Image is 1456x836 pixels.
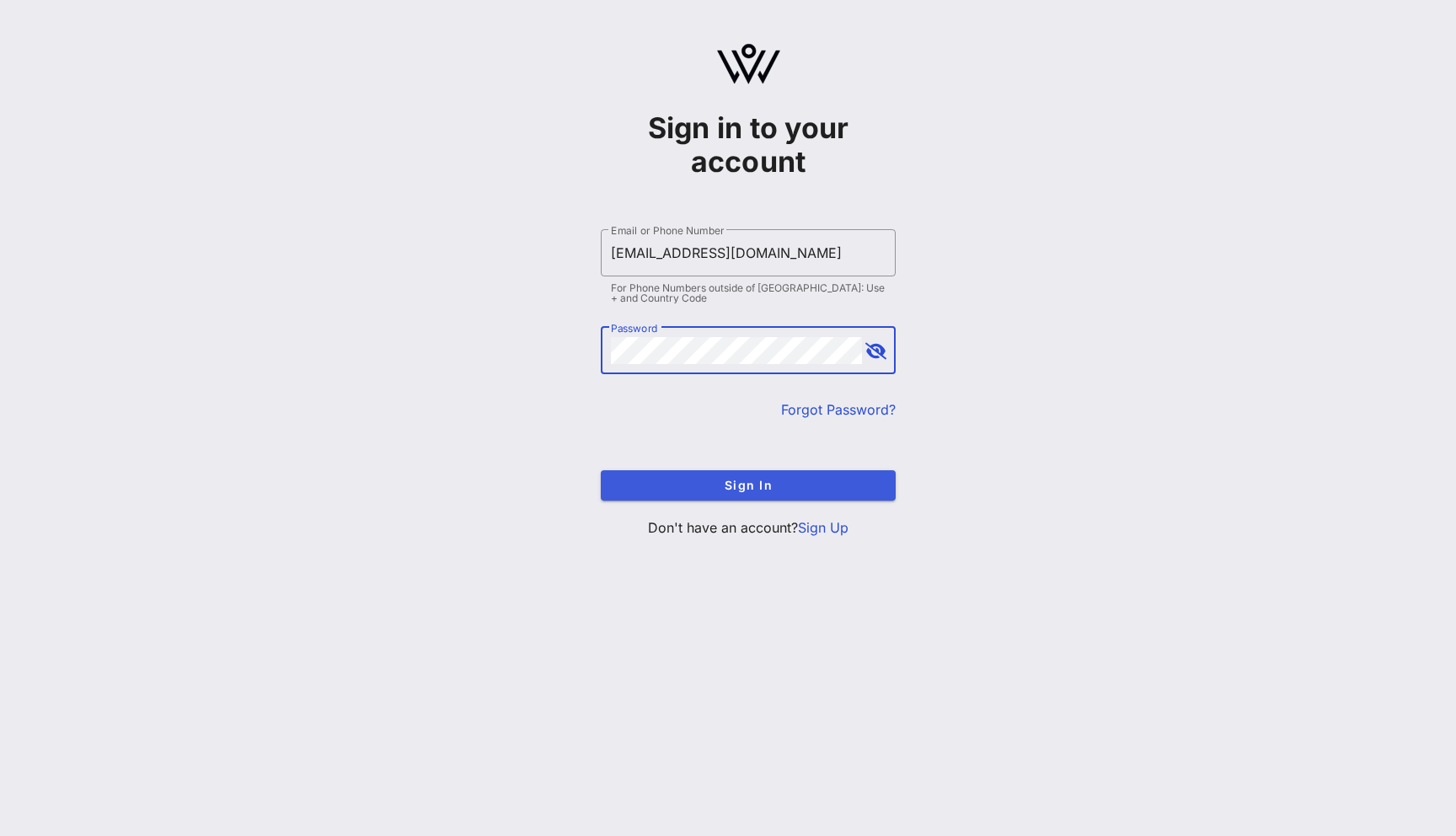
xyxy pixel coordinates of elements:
label: Password [611,322,658,335]
span: Sign In [614,478,882,492]
button: Sign In [601,470,896,501]
div: For Phone Numbers outside of [GEOGRAPHIC_DATA]: Use + and Country Code [611,283,886,303]
label: Email or Phone Number [611,224,724,237]
a: Forgot Password? [781,401,896,418]
img: logo.svg [717,44,780,84]
button: append icon [865,343,886,360]
a: Sign Up [798,519,848,536]
p: Don't have an account? [601,517,896,538]
h1: Sign in to your account [601,111,896,179]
